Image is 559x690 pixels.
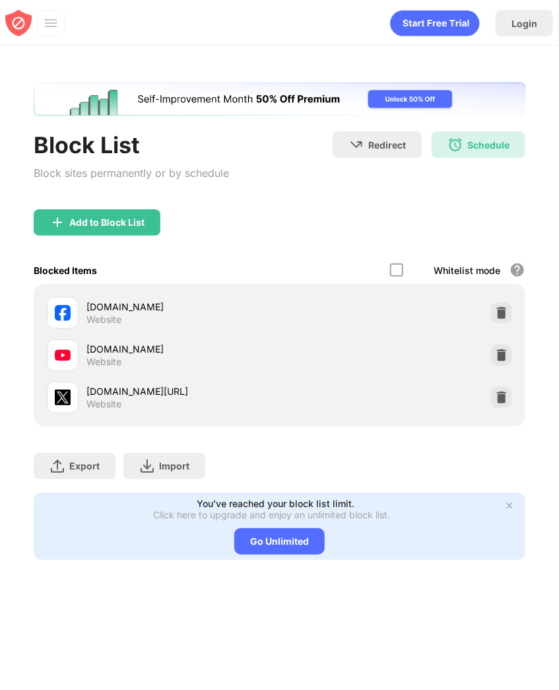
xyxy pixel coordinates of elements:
[390,10,480,36] div: animation
[86,384,280,398] div: [DOMAIN_NAME][URL]
[234,528,325,555] div: Go Unlimited
[5,10,32,36] img: blocksite-icon-red.svg
[86,356,121,368] div: Website
[368,139,406,151] div: Redirect
[86,342,280,356] div: [DOMAIN_NAME]
[197,498,354,509] div: You’ve reached your block list limit.
[34,131,229,158] div: Block List
[511,18,537,29] div: Login
[69,460,100,471] div: Export
[34,265,97,276] div: Blocked Items
[55,305,71,321] img: favicons
[34,164,229,183] div: Block sites permanently or by schedule
[434,265,500,276] div: Whitelist mode
[159,460,189,471] div: Import
[86,314,121,326] div: Website
[504,500,515,511] img: x-button.svg
[153,509,390,520] div: Click here to upgrade and enjoy an unlimited block list.
[34,83,525,116] iframe: Banner
[86,398,121,410] div: Website
[69,217,145,228] div: Add to Block List
[467,139,510,151] div: Schedule
[55,390,71,405] img: favicons
[86,300,280,314] div: [DOMAIN_NAME]
[55,347,71,363] img: favicons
